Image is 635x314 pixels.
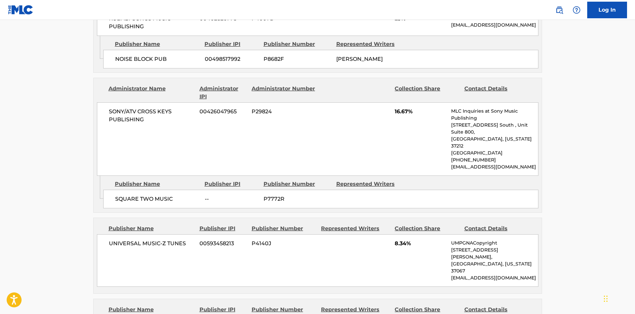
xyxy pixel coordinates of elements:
[602,282,635,314] iframe: Chat Widget
[109,85,195,101] div: Administrator Name
[451,122,538,136] p: [STREET_ADDRESS] South , Unit Suite 800,
[321,306,390,314] div: Represented Writers
[451,163,538,170] p: [EMAIL_ADDRESS][DOMAIN_NAME]
[109,306,195,314] div: Publisher Name
[451,261,538,274] p: [GEOGRAPHIC_DATA], [US_STATE] 37067
[464,85,529,101] div: Contact Details
[264,55,331,63] span: P8682F
[604,289,608,309] div: Drag
[109,240,195,248] span: UNIVERSAL MUSIC-Z TUNES
[451,247,538,261] p: [STREET_ADDRESS][PERSON_NAME],
[205,195,259,203] span: --
[264,195,331,203] span: P7772R
[451,274,538,281] p: [EMAIL_ADDRESS][DOMAIN_NAME]
[570,3,583,17] div: Help
[395,240,446,248] span: 8.34%
[451,108,538,122] p: MLC Inquiries at Sony Music Publishing
[252,306,316,314] div: Publisher Number
[321,225,390,233] div: Represented Writers
[451,157,538,163] p: [PHONE_NUMBER]
[451,136,538,150] p: [GEOGRAPHIC_DATA], [US_STATE] 37212
[109,225,195,233] div: Publisher Name
[395,85,459,101] div: Collection Share
[115,40,199,48] div: Publisher Name
[204,40,259,48] div: Publisher IPI
[464,306,529,314] div: Contact Details
[395,108,446,116] span: 16.67%
[451,240,538,247] p: UMPGNACopyright
[451,150,538,157] p: [GEOGRAPHIC_DATA]
[336,40,404,48] div: Represented Writers
[199,108,247,116] span: 00426047965
[205,55,259,63] span: 00498517992
[109,108,195,124] span: SONY/ATV CROSS KEYS PUBLISHING
[336,180,404,188] div: Represented Writers
[573,6,581,14] img: help
[252,108,316,116] span: P29824
[115,55,200,63] span: NOISE BLOCK PUB
[395,306,459,314] div: Collection Share
[264,40,331,48] div: Publisher Number
[115,180,199,188] div: Publisher Name
[464,225,529,233] div: Contact Details
[109,15,195,31] span: KOBALT SONGS MUSIC PUBLISHING
[555,6,563,14] img: search
[199,240,247,248] span: 00593458213
[252,225,316,233] div: Publisher Number
[199,225,247,233] div: Publisher IPI
[252,85,316,101] div: Administrator Number
[252,240,316,248] span: P4140J
[115,195,200,203] span: SQUARE TWO MUSIC
[8,5,34,15] img: MLC Logo
[336,56,383,62] span: [PERSON_NAME]
[199,306,247,314] div: Publisher IPI
[587,2,627,18] a: Log In
[553,3,566,17] a: Public Search
[199,85,247,101] div: Administrator IPI
[264,180,331,188] div: Publisher Number
[451,22,538,29] p: [EMAIL_ADDRESS][DOMAIN_NAME]
[204,180,259,188] div: Publisher IPI
[395,225,459,233] div: Collection Share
